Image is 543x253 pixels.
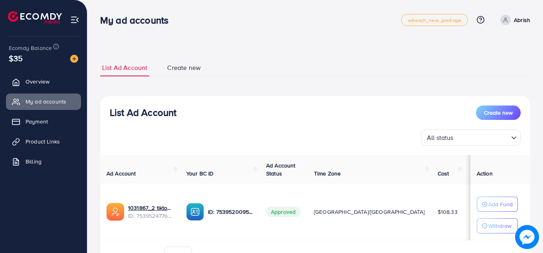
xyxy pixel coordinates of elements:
[438,208,458,216] span: $108.33
[514,15,530,25] p: Abrish
[26,78,49,86] span: Overview
[9,52,23,64] span: $35
[100,14,175,26] h3: My ad accounts
[484,109,513,117] span: Create new
[107,169,136,177] span: Ad Account
[6,133,81,149] a: Product Links
[421,129,521,145] div: Search for option
[6,74,81,90] a: Overview
[208,207,253,217] p: ID: 7539520095186960392
[26,157,41,165] span: Billing
[488,199,513,209] p: Add Fund
[515,225,539,249] img: image
[425,132,455,143] span: All status
[110,107,176,118] h3: List Ad Account
[167,63,201,72] span: Create new
[128,204,174,220] div: <span class='underline'>1031867_2 tiktok_1755432429402</span></br>7539524776784592913
[70,15,79,24] img: menu
[26,118,48,126] span: Payment
[266,161,296,177] span: Ad Account Status
[186,203,204,221] img: ic-ba-acc.ded83a64.svg
[488,221,511,231] p: Withdraw
[477,197,518,212] button: Add Fund
[438,169,449,177] span: Cost
[70,55,78,63] img: image
[266,207,300,217] span: Approved
[8,11,62,24] img: logo
[477,169,493,177] span: Action
[26,137,60,145] span: Product Links
[128,212,174,220] span: ID: 7539524776784592913
[6,153,81,169] a: Billing
[9,44,52,52] span: Ecomdy Balance
[314,169,341,177] span: Time Zone
[26,98,66,106] span: My ad accounts
[186,169,214,177] span: Your BC ID
[6,94,81,110] a: My ad accounts
[408,18,461,23] span: adreach_new_package
[476,106,521,120] button: Create new
[477,218,518,233] button: Withdraw
[497,15,530,25] a: Abrish
[102,63,147,72] span: List Ad Account
[107,203,124,221] img: ic-ads-acc.e4c84228.svg
[456,130,508,143] input: Search for option
[6,114,81,129] a: Payment
[314,208,425,216] span: [GEOGRAPHIC_DATA]/[GEOGRAPHIC_DATA]
[401,14,468,26] a: adreach_new_package
[128,204,174,212] a: 1031867_2 tiktok_1755432429402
